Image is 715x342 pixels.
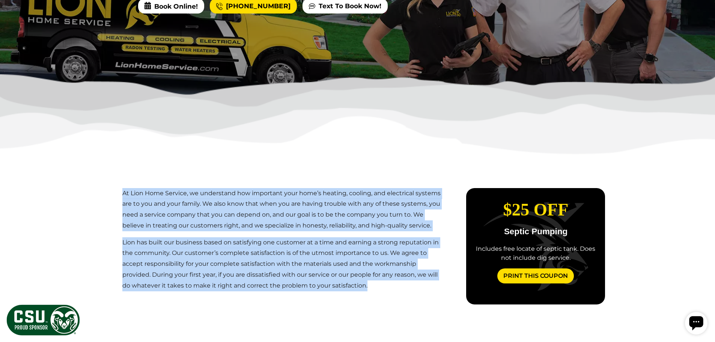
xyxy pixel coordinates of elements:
p: At Lion Home Service, we understand how important your home’s heating, cooling, and electrical sy... [122,188,445,231]
div: slide 2 [466,188,605,295]
span: $25 Off [503,200,568,219]
img: CSU Sponsor Badge [6,304,81,336]
a: Print This Coupon [497,268,574,283]
p: Lion has built our business based on satisfying one customer at a time and earning a strong reput... [122,237,445,291]
div: Includes free locate of septic tank. Does not include dig service. [472,244,599,262]
p: Septic Pumping [472,227,599,236]
div: carousel [466,188,605,304]
div: Open chat widget [3,3,26,26]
